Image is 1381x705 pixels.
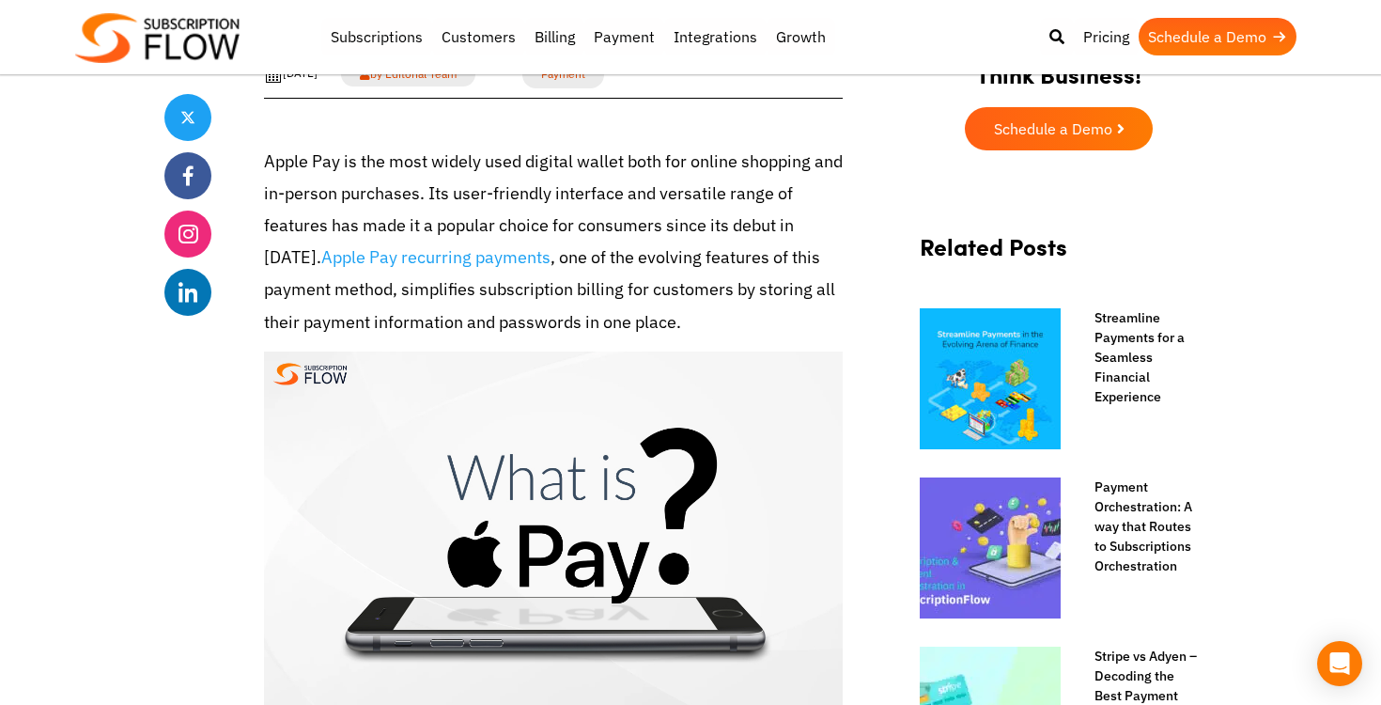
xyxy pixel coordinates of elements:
[920,233,1198,279] h2: Related Posts
[432,18,525,55] a: Customers
[75,13,240,63] img: Subscriptionflow
[994,121,1112,136] span: Schedule a Demo
[1076,308,1198,407] a: Streamline Payments for a Seamless Financial Experience
[584,18,664,55] a: Payment
[264,65,318,84] div: [DATE]
[321,246,551,268] a: Apple Pay recurring payments
[321,18,432,55] a: Subscriptions
[1317,641,1362,686] div: Open Intercom Messenger
[1074,18,1139,55] a: Pricing
[1076,478,1198,576] a: Payment Orchestration: A way that Routes to Subscriptions Orchestration
[767,18,835,55] a: Growth
[1139,18,1296,55] a: Schedule a Demo
[920,308,1061,449] img: Streamline-Payments
[920,478,1061,619] img: payment-orchestration
[965,107,1153,150] a: Schedule a Demo
[664,18,767,55] a: Integrations
[264,146,843,338] p: Apple Pay is the most widely used digital wallet both for online shopping and in-person purchases...
[341,62,475,86] a: by Editorial Team
[522,61,604,88] a: Payment
[525,18,584,55] a: Billing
